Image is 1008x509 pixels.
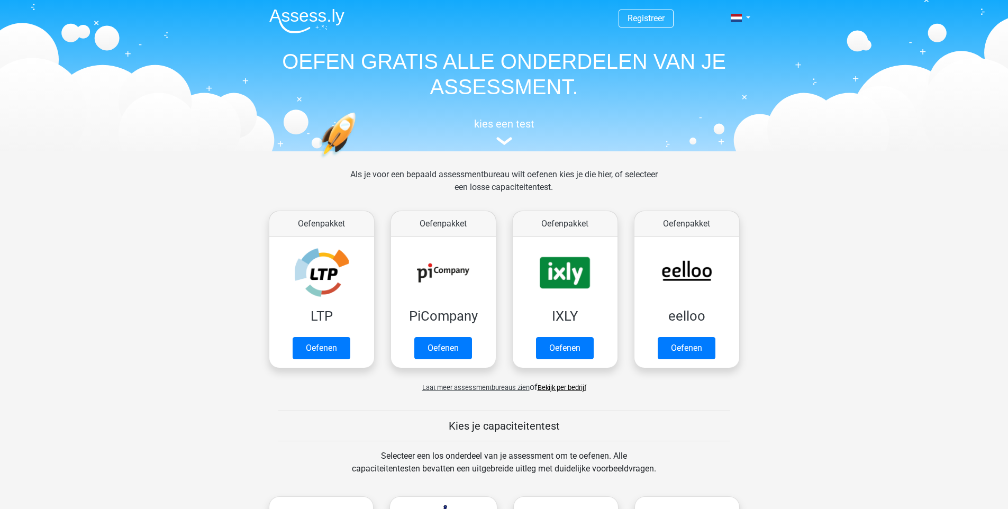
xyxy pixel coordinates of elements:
[422,384,530,392] span: Laat meer assessmentbureaus zien
[342,168,666,206] div: Als je voor een bepaald assessmentbureau wilt oefenen kies je die hier, of selecteer een losse ca...
[342,450,666,488] div: Selecteer een los onderdeel van je assessment om te oefenen. Alle capaciteitentesten bevatten een...
[414,337,472,359] a: Oefenen
[658,337,715,359] a: Oefenen
[293,337,350,359] a: Oefenen
[261,117,748,146] a: kies een test
[261,117,748,130] h5: kies een test
[628,13,665,23] a: Registreer
[536,337,594,359] a: Oefenen
[538,384,586,392] a: Bekijk per bedrijf
[261,372,748,394] div: of
[269,8,344,33] img: Assessly
[496,137,512,145] img: assessment
[278,420,730,432] h5: Kies je capaciteitentest
[261,49,748,99] h1: OEFEN GRATIS ALLE ONDERDELEN VAN JE ASSESSMENT.
[319,112,397,208] img: oefenen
